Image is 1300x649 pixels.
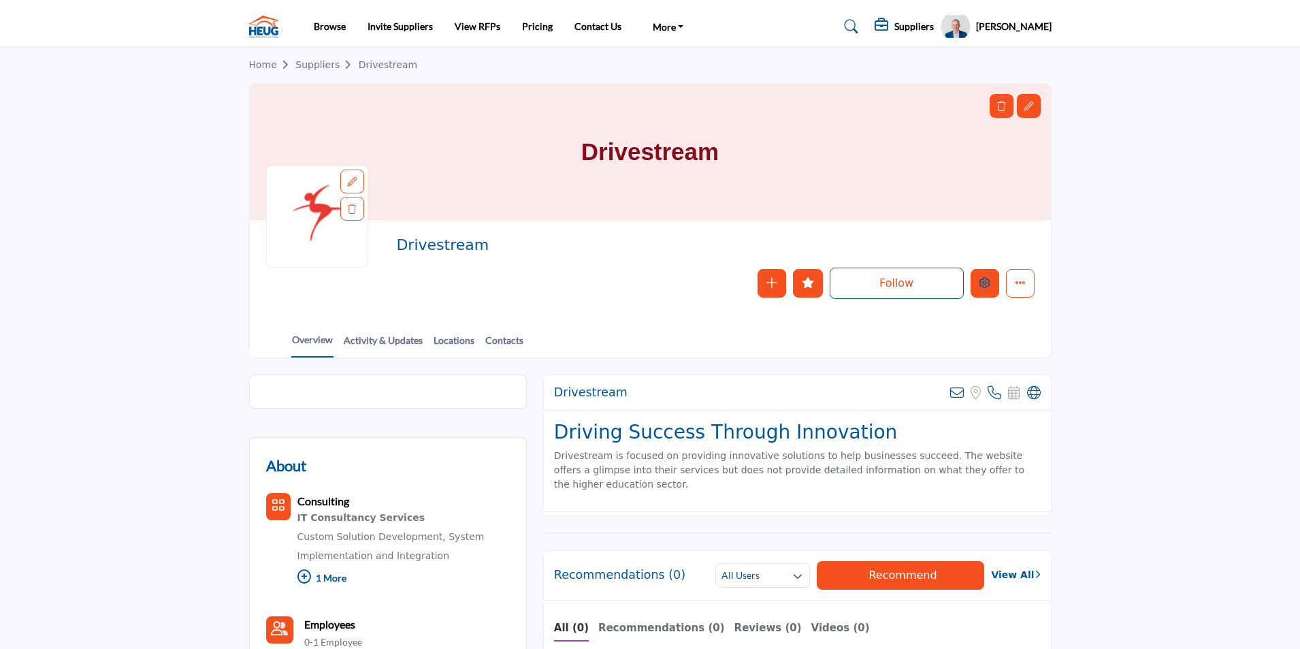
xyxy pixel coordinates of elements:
button: Edit company [971,269,999,298]
a: More [643,17,694,36]
a: IT Consultancy Services [297,509,510,527]
a: Invite Suppliers [368,20,433,32]
a: System Implementation and Integration [297,531,485,561]
a: Locations [433,333,475,357]
button: All Users [715,563,809,588]
img: site Logo [249,16,285,38]
a: Employees [304,616,355,633]
button: Recommend [817,561,985,590]
span: Recommend [868,569,937,582]
a: Contacts [485,333,524,357]
b: Recommendations (0) [598,622,725,634]
h5: [PERSON_NAME] [976,20,1052,33]
h2: Drivestream [396,236,770,254]
button: Show hide supplier dropdown [941,12,971,42]
div: Aspect Ratio:6:1,Size:1200x200px [1017,94,1041,118]
button: Undo like [793,269,823,298]
button: Follow [830,268,964,299]
div: Suppliers [875,18,934,35]
p: Drivestream is focused on providing innovative solutions to help businesses succeed. The website ... [554,449,1041,492]
a: Search [831,16,867,37]
a: View All [991,568,1040,582]
b: Consulting [297,494,349,507]
button: Contact-Employee Icon [266,616,293,644]
p: 1 More [297,565,510,595]
div: Aspect Ratio:1:1,Size:400x400px [340,170,364,193]
a: Overview [291,332,334,358]
a: Drivestream [359,59,417,70]
a: Contact Us [574,20,621,32]
div: Expert advice and strategies tailored for the educational sector, ensuring technological efficien... [297,509,510,527]
h2: All Users [721,569,760,582]
a: Consulting [297,496,349,507]
b: Employees [304,618,355,631]
b: All (0) [554,622,589,634]
a: Home [249,59,296,70]
b: Reviews (0) [734,622,802,634]
a: Link of redirect to contact page [266,616,293,644]
b: Videos (0) [811,622,870,634]
a: 0-1 Employee [304,635,362,649]
h2: Driving Success Through Innovation [554,421,1041,444]
a: View RFPs [455,20,500,32]
h1: Drivestream [581,84,719,220]
a: Suppliers [295,59,358,70]
a: Custom Solution Development, [297,531,446,542]
a: Browse [314,20,346,32]
a: Activity & Updates [343,333,423,357]
button: Category Icon [266,493,291,520]
a: Pricing [522,20,553,32]
button: More details [1006,269,1035,298]
h2: About [266,454,306,477]
h2: Recommendations (0) [554,568,685,582]
h2: Drivestream [554,385,628,400]
h5: Suppliers [894,20,934,33]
